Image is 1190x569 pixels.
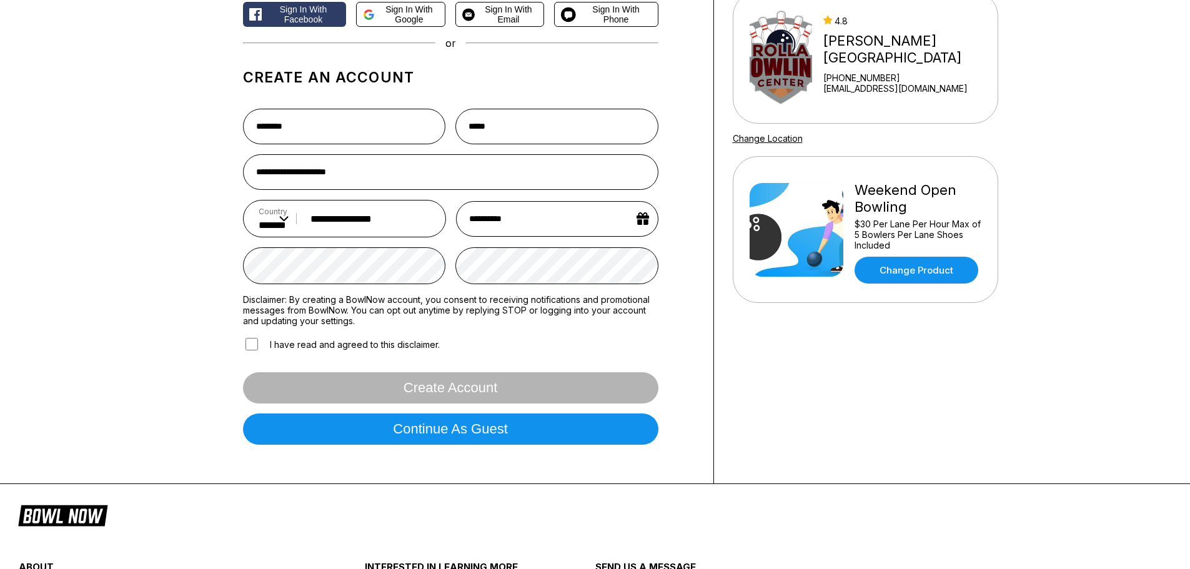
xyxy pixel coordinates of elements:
[356,2,445,27] button: Sign in with Google
[243,413,658,445] button: Continue as guest
[733,133,803,144] a: Change Location
[823,32,992,66] div: [PERSON_NAME][GEOGRAPHIC_DATA]
[855,182,981,215] div: Weekend Open Bowling
[380,4,439,24] span: Sign in with Google
[823,83,992,94] a: [EMAIL_ADDRESS][DOMAIN_NAME]
[245,338,258,350] input: I have read and agreed to this disclaimer.
[480,4,537,24] span: Sign in with Email
[259,207,289,216] label: Country
[243,294,658,326] label: Disclaimer: By creating a BowlNow account, you consent to receiving notifications and promotional...
[243,37,658,49] div: or
[554,2,658,27] button: Sign in with Phone
[855,257,978,284] a: Change Product
[243,336,440,352] label: I have read and agreed to this disclaimer.
[750,183,843,277] img: Weekend Open Bowling
[455,2,544,27] button: Sign in with Email
[823,16,992,26] div: 4.8
[243,2,347,27] button: Sign in with Facebook
[823,72,992,83] div: [PHONE_NUMBER]
[750,11,813,104] img: Rolla Bowling Center
[855,219,981,250] div: $30 Per Lane Per Hour Max of 5 Bowlers Per Lane Shoes Included
[243,69,658,86] h1: Create an account
[267,4,340,24] span: Sign in with Facebook
[581,4,652,24] span: Sign in with Phone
